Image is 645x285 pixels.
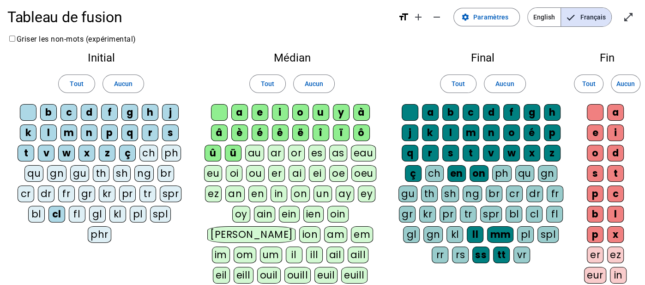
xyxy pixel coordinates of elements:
[309,165,326,182] div: ei
[162,145,181,161] div: ph
[293,74,335,93] button: Aucun
[440,206,456,223] div: pr
[292,104,309,121] div: o
[203,52,381,63] h2: Médian
[421,186,438,202] div: th
[38,145,54,161] div: v
[399,206,416,223] div: gr
[252,124,268,141] div: é
[93,165,109,182] div: th
[326,247,344,263] div: ail
[527,7,612,27] mat-button-toggle-group: Language selection
[213,267,230,284] div: eil
[88,226,111,243] div: phr
[351,145,376,161] div: eau
[234,247,256,263] div: om
[291,186,310,202] div: on
[506,186,523,202] div: cr
[452,78,465,89] span: Tout
[7,2,391,32] h1: Tableau de fusion
[582,78,595,89] span: Tout
[234,267,253,284] div: eill
[324,226,347,243] div: am
[288,145,305,161] div: or
[623,12,634,23] mat-icon: open_in_full
[472,247,489,263] div: ss
[432,247,448,263] div: rr
[574,74,603,93] button: Tout
[313,186,332,202] div: un
[409,8,428,26] button: Augmenter la taille de la police
[47,165,66,182] div: gn
[204,165,222,182] div: eu
[425,165,444,182] div: ch
[503,124,520,141] div: o
[526,206,543,223] div: cl
[351,165,376,182] div: oeu
[463,145,479,161] div: t
[607,165,624,182] div: t
[524,124,540,141] div: é
[18,186,34,202] div: cr
[607,145,624,161] div: d
[587,124,603,141] div: e
[470,165,488,182] div: on
[114,78,133,89] span: Aucun
[40,124,57,141] div: l
[587,165,603,182] div: s
[157,165,174,182] div: br
[329,165,348,182] div: oe
[268,165,285,182] div: er
[231,124,248,141] div: è
[121,124,138,141] div: q
[423,226,443,243] div: gn
[348,247,368,263] div: aill
[225,186,245,202] div: an
[447,165,466,182] div: en
[526,186,543,202] div: dr
[99,145,115,161] div: z
[272,124,289,141] div: ê
[440,74,476,93] button: Tout
[616,78,635,89] span: Aucun
[607,186,624,202] div: c
[205,145,221,161] div: û
[211,124,228,141] div: â
[419,206,436,223] div: kr
[486,186,502,202] div: br
[162,104,179,121] div: j
[24,165,43,182] div: qu
[119,186,136,202] div: pr
[286,247,302,263] div: il
[299,226,320,243] div: ion
[544,124,561,141] div: p
[544,104,561,121] div: h
[422,104,439,121] div: a
[139,145,158,161] div: ch
[396,52,569,63] h2: Final
[313,124,329,141] div: î
[493,247,510,263] div: tt
[607,104,624,121] div: a
[257,267,281,284] div: ouil
[121,104,138,121] div: g
[442,145,459,161] div: s
[528,8,561,26] span: English
[58,74,95,93] button: Tout
[405,165,422,182] div: ç
[587,186,603,202] div: p
[162,124,179,141] div: s
[207,226,295,243] div: [PERSON_NAME]
[584,52,630,63] h2: Fin
[461,13,470,21] mat-icon: settings
[69,206,85,223] div: fl
[9,36,15,42] input: Griser les non-mots (expérimental)
[58,186,75,202] div: fr
[446,226,463,243] div: kl
[441,186,459,202] div: sh
[70,78,83,89] span: Tout
[503,145,520,161] div: w
[139,186,156,202] div: tr
[252,104,268,121] div: e
[160,186,182,202] div: spr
